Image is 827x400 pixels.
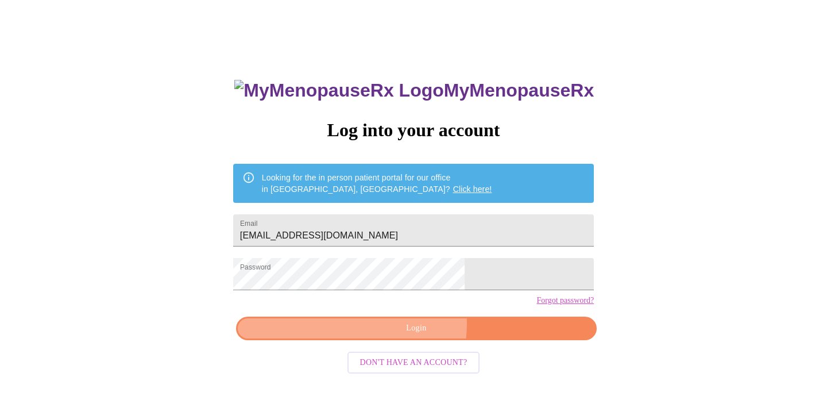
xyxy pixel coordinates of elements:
a: Forgot password? [536,296,594,305]
h3: MyMenopauseRx [234,80,594,101]
span: Don't have an account? [360,356,467,370]
div: Looking for the in person patient portal for our office in [GEOGRAPHIC_DATA], [GEOGRAPHIC_DATA]? [262,167,492,199]
h3: Log into your account [233,120,594,141]
button: Login [236,317,597,340]
img: MyMenopauseRx Logo [234,80,443,101]
a: Don't have an account? [345,357,483,367]
span: Login [249,321,583,336]
button: Don't have an account? [347,352,480,374]
a: Click here! [453,184,492,194]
